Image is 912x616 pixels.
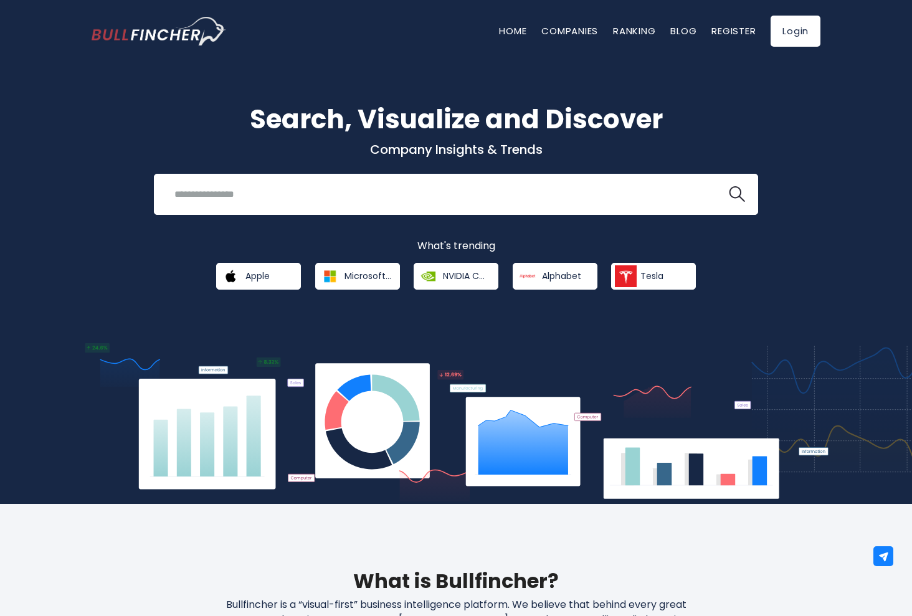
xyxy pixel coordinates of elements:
[216,263,301,290] a: Apple
[670,24,696,37] a: Blog
[92,17,226,45] img: Bullfincher logo
[92,17,226,45] a: Go to homepage
[92,566,820,596] h2: What is Bullfincher?
[315,263,400,290] a: Microsoft Corporation
[640,270,663,282] span: Tesla
[541,24,598,37] a: Companies
[92,240,820,253] p: What's trending
[513,263,597,290] a: Alphabet
[92,141,820,158] p: Company Insights & Trends
[499,24,526,37] a: Home
[729,186,745,202] img: search icon
[344,270,391,282] span: Microsoft Corporation
[711,24,756,37] a: Register
[92,100,820,139] h1: Search, Visualize and Discover
[542,270,581,282] span: Alphabet
[443,270,490,282] span: NVIDIA Corporation
[771,16,820,47] a: Login
[613,24,655,37] a: Ranking
[414,263,498,290] a: NVIDIA Corporation
[611,263,696,290] a: Tesla
[245,270,270,282] span: Apple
